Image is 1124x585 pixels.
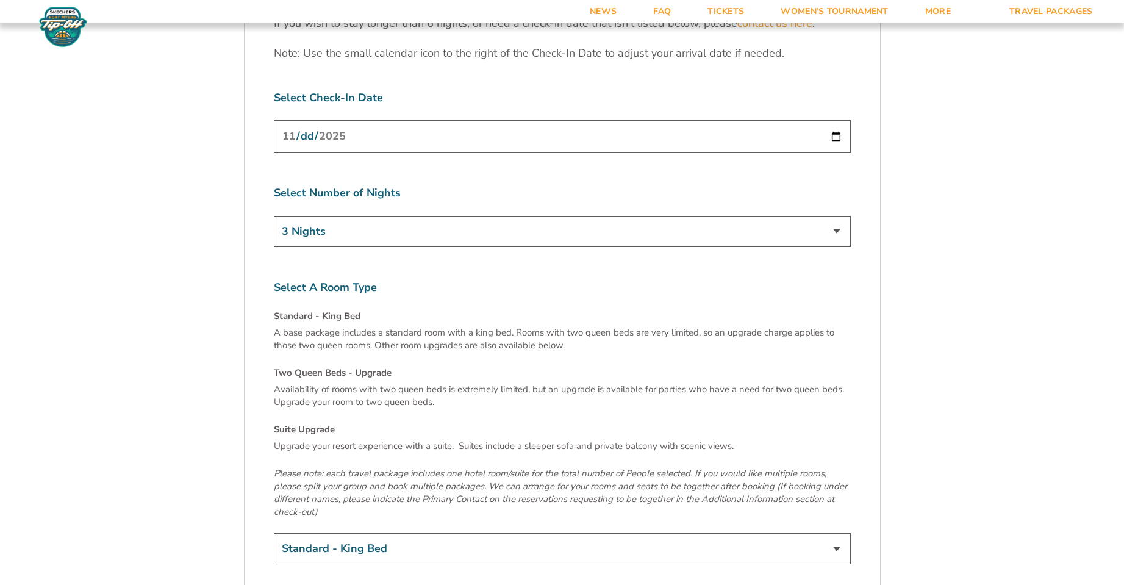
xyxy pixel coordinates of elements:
em: Please note: each travel package includes one hotel room/suite for the total number of People sel... [274,467,847,518]
h4: Standard - King Bed [274,310,851,323]
p: If you wish to stay longer than 6 nights, or need a check-in date that isn’t listed below, please . [274,16,851,31]
h4: Suite Upgrade [274,423,851,436]
p: Note: Use the small calendar icon to the right of the Check-In Date to adjust your arrival date i... [274,46,851,61]
h4: Two Queen Beds - Upgrade [274,367,851,379]
label: Select Number of Nights [274,185,851,201]
p: Upgrade your resort experience with a suite. Suites include a sleeper sofa and private balcony wi... [274,440,851,453]
a: contact us here [737,16,812,31]
label: Select Check-In Date [274,90,851,106]
p: Availability of rooms with two queen beds is extremely limited, but an upgrade is available for p... [274,383,851,409]
label: Select A Room Type [274,280,851,295]
img: Fort Myers Tip-Off [37,6,90,48]
p: A base package includes a standard room with a king bed. Rooms with two queen beds are very limit... [274,326,851,352]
